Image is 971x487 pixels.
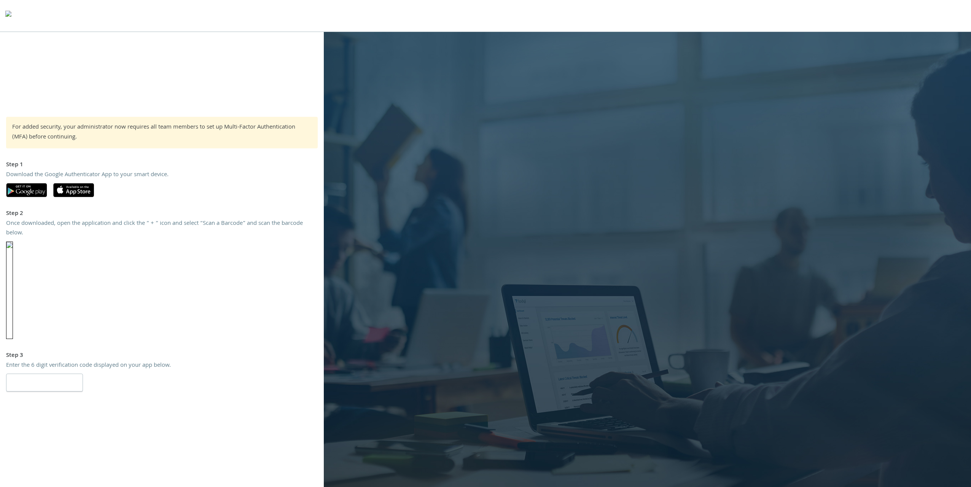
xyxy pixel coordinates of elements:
strong: Step 2 [6,209,23,219]
div: For added security, your administrator now requires all team members to set up Multi-Factor Authe... [12,123,312,142]
strong: Step 3 [6,351,23,361]
strong: Step 1 [6,160,23,170]
div: Download the Google Authenticator App to your smart device. [6,170,318,180]
img: apple-app-store.svg [53,183,94,197]
div: Enter the 6 digit verification code displayed on your app below. [6,361,318,371]
img: todyl-logo-dark.svg [5,8,11,23]
img: google-play.svg [6,183,47,197]
div: Once downloaded, open the application and click the “ + “ icon and select “Scan a Barcode” and sc... [6,219,318,239]
img: png;base64, null [6,242,13,339]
